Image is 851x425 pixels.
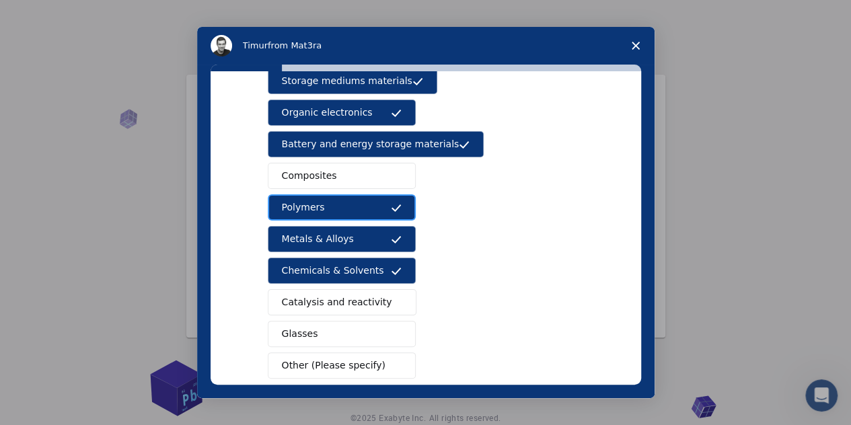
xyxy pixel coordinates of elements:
span: Polymers [282,200,325,215]
span: Metals & Alloys [282,232,354,246]
button: Other (Please specify) [268,352,416,379]
span: Close survey [617,27,655,65]
button: Organic electronics [268,100,416,126]
button: Catalysis and reactivity [268,289,417,315]
span: Chemicals & Solvents [282,264,384,278]
span: Other (Please specify) [282,358,385,373]
button: Chemicals & Solvents [268,258,416,284]
button: Polymers [268,194,416,221]
span: Battery and energy storage materials [282,137,459,151]
button: Glasses [268,321,416,347]
span: Catalysis and reactivity [282,295,392,309]
span: Storage mediums materials [282,74,412,88]
span: Composites [282,169,337,183]
button: Composites [268,163,416,189]
button: Metals & Alloys [268,226,416,252]
img: Profile image for Timur [211,35,232,56]
button: Storage mediums materials [268,68,437,94]
span: Timur [243,40,268,50]
span: Glasses [282,327,318,341]
span: from Mat3ra [268,40,322,50]
span: Organic electronics [282,106,373,120]
button: Battery and energy storage materials [268,131,484,157]
span: Support [27,9,75,22]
